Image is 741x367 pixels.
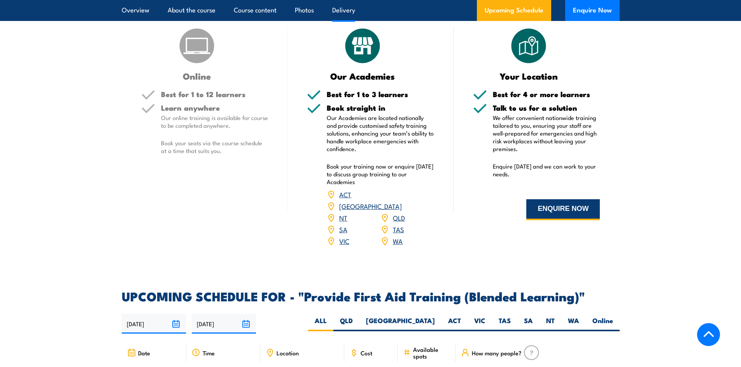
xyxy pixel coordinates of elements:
h5: Best for 1 to 3 learners [327,90,434,98]
h3: Online [141,71,253,80]
button: ENQUIRE NOW [526,199,600,220]
span: How many people? [472,350,522,356]
span: Location [277,350,299,356]
p: Our Academies are located nationally and provide customised safety training solutions, enhancing ... [327,114,434,153]
label: NT [540,316,561,331]
p: Book your training now or enquire [DATE] to discuss group training to our Academies [327,162,434,186]
p: Our online training is available for course to be completed anywhere. [161,114,268,129]
label: VIC [468,316,492,331]
h5: Best for 4 or more learners [493,90,600,98]
span: Available spots [413,346,450,359]
label: SA [517,316,540,331]
p: We offer convenient nationwide training tailored to you, ensuring your staff are well-prepared fo... [493,114,600,153]
label: QLD [333,316,359,331]
label: ALL [308,316,333,331]
a: ACT [339,190,351,199]
a: TAS [393,224,404,234]
a: WA [393,236,403,245]
input: To date [192,314,256,334]
label: ACT [441,316,468,331]
p: Enquire [DATE] and we can work to your needs. [493,162,600,178]
h5: Book straight in [327,104,434,111]
a: VIC [339,236,349,245]
input: From date [122,314,186,334]
label: TAS [492,316,517,331]
a: [GEOGRAPHIC_DATA] [339,201,402,210]
a: NT [339,213,347,222]
label: Online [586,316,620,331]
h5: Talk to us for a solution [493,104,600,111]
span: Date [138,350,150,356]
span: Cost [361,350,372,356]
h3: Our Academies [307,71,419,80]
p: Book your seats via the course schedule at a time that suits you. [161,139,268,155]
a: SA [339,224,347,234]
h5: Best for 1 to 12 learners [161,90,268,98]
span: Time [203,350,215,356]
h2: UPCOMING SCHEDULE FOR - "Provide First Aid Training (Blended Learning)" [122,290,620,301]
label: [GEOGRAPHIC_DATA] [359,316,441,331]
h3: Your Location [473,71,585,80]
a: QLD [393,213,405,222]
h5: Learn anywhere [161,104,268,111]
label: WA [561,316,586,331]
